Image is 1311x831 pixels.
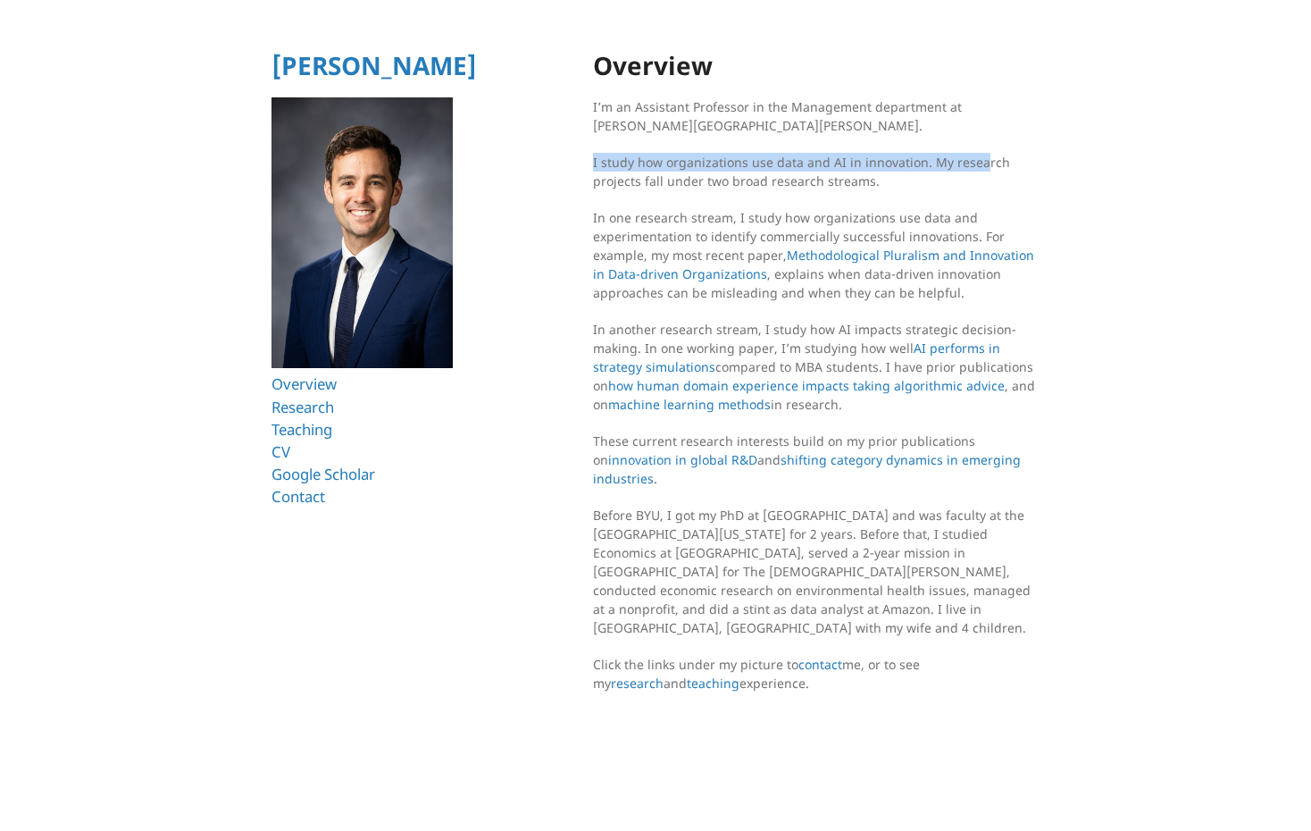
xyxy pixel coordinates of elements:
p: Before BYU, I got my PhD at [GEOGRAPHIC_DATA] and was faculty at the [GEOGRAPHIC_DATA][US_STATE] ... [593,506,1040,637]
a: Overview [271,374,337,394]
p: In another research stream, I study how AI impacts strategic decision-making. In one working pape... [593,320,1040,414]
a: machine learning methods [608,396,771,413]
a: Teaching [271,419,332,440]
p: In one research stream, I study how organizations use data and experimentation to identify commer... [593,208,1040,302]
a: Google Scholar [271,464,375,484]
a: Research [271,397,334,417]
a: innovation in global R&D [608,451,757,468]
a: [PERSON_NAME] [271,48,477,82]
a: how human domain experience impacts taking algorithmic advice [608,377,1005,394]
a: contact [798,656,842,673]
img: Ryan T Allen HBS [271,97,453,369]
a: Methodological Pluralism and Innovation in Data-driven Organizations [593,247,1034,282]
p: I’m an Assistant Professor in the Management department at [PERSON_NAME][GEOGRAPHIC_DATA][PERSON_... [593,97,1040,135]
h1: Overview [593,52,1040,80]
a: research [611,675,664,692]
a: AI performs in strategy simulations [593,340,1000,375]
a: Contact [271,486,325,507]
p: I study how organizations use data and AI in innovation. My research projects fall under two broa... [593,153,1040,190]
a: CV [271,441,290,462]
p: Click the links under my picture to me, or to see my and experience. [593,655,1040,692]
a: teaching [687,675,739,692]
a: shifting category dynamics in emerging industries [593,451,1021,487]
p: These current research interests build on my prior publications on and . [593,432,1040,488]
